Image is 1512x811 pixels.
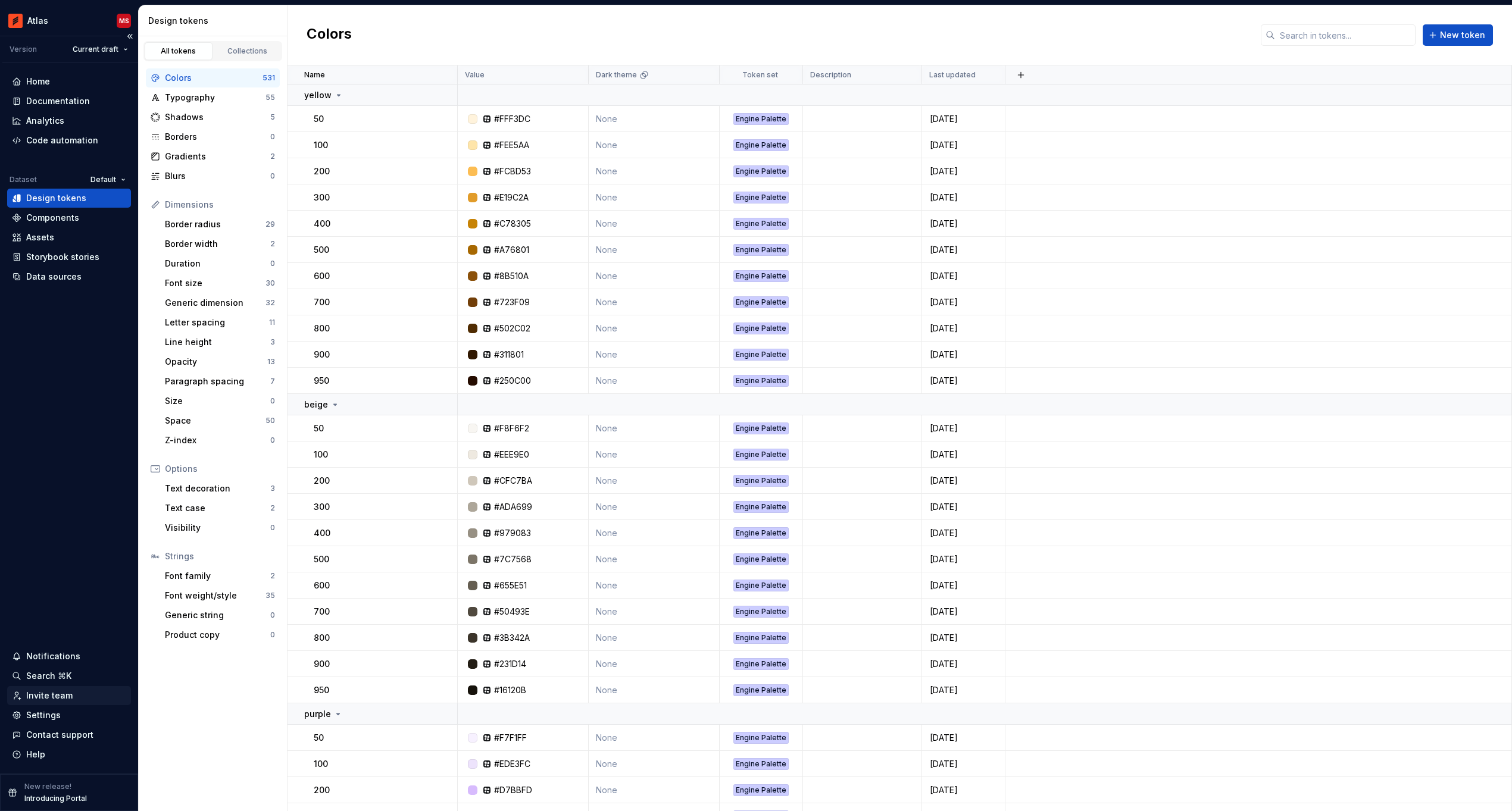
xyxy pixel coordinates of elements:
div: Notifications [26,650,80,662]
p: Token set [742,70,778,80]
a: Opacity13 [160,352,280,371]
td: None [589,494,720,520]
a: Text decoration3 [160,479,280,498]
div: [DATE] [923,758,1004,770]
div: 7 [270,377,275,386]
td: None [589,315,720,342]
div: Engine Palette [733,322,789,334]
div: #A76801 [494,244,529,256]
td: None [589,211,720,237]
div: [DATE] [923,684,1004,696]
div: Engine Palette [733,165,789,177]
button: AtlasMS [2,8,136,33]
div: Help [26,749,45,760]
a: Size0 [160,392,280,411]
div: #EEE9E0 [494,449,529,461]
p: beige [304,399,328,411]
div: MS [119,16,129,26]
button: Default [85,171,131,188]
a: Paragraph spacing7 [160,372,280,391]
td: None [589,777,720,803]
div: 531 [263,73,275,83]
div: [DATE] [923,527,1004,539]
div: Opacity [165,356,267,368]
div: Paragraph spacing [165,375,270,387]
td: None [589,546,720,572]
div: #655E51 [494,580,527,591]
input: Search in tokens... [1275,24,1416,46]
div: Version [10,45,37,54]
div: [DATE] [923,475,1004,487]
div: Engine Palette [733,501,789,513]
div: [DATE] [923,139,1004,151]
div: Font size [165,277,265,289]
div: Design tokens [148,15,282,27]
div: [DATE] [923,449,1004,461]
div: 0 [270,630,275,640]
a: Typography55 [146,88,280,107]
td: None [589,751,720,777]
button: Notifications [7,647,131,666]
div: Invite team [26,690,73,702]
div: Settings [26,709,61,721]
div: 3 [270,337,275,347]
div: [DATE] [923,632,1004,644]
div: [DATE] [923,580,1004,591]
div: [DATE] [923,349,1004,361]
div: #8B510A [494,270,529,282]
p: Value [465,70,485,80]
div: #C78305 [494,218,531,230]
td: None [589,158,720,184]
p: 600 [314,270,330,282]
td: None [589,677,720,703]
td: None [589,415,720,441]
a: Documentation [7,92,131,111]
div: 55 [265,93,275,102]
td: None [589,468,720,494]
p: 950 [314,375,329,387]
td: None [589,572,720,599]
p: 400 [314,218,330,230]
a: Generic dimension32 [160,293,280,312]
div: Documentation [26,95,90,107]
a: Colors531 [146,68,280,87]
div: #231D14 [494,658,526,670]
div: Engine Palette [733,784,789,796]
a: Shadows5 [146,108,280,127]
div: Size [165,395,270,407]
div: Engine Palette [733,580,789,591]
button: Contact support [7,725,131,744]
div: 2 [270,503,275,513]
p: 700 [314,296,330,308]
div: #979083 [494,527,531,539]
p: 100 [314,139,328,151]
p: Description [810,70,851,80]
div: 2 [270,571,275,581]
td: None [589,368,720,394]
button: New token [1423,24,1493,46]
div: 0 [270,259,275,268]
td: None [589,132,720,158]
td: None [589,725,720,751]
p: Introducing Portal [24,794,87,803]
div: Engine Palette [733,606,789,618]
a: Data sources [7,267,131,286]
div: #ADA699 [494,501,532,513]
p: yellow [304,89,332,101]
div: Engine Palette [733,244,789,256]
div: Z-index [165,434,270,446]
div: #E19C2A [494,192,529,203]
td: None [589,342,720,368]
div: 35 [265,591,275,600]
div: #EDE3FC [494,758,530,770]
a: Analytics [7,111,131,130]
p: Name [304,70,325,80]
div: Engine Palette [733,658,789,670]
div: Home [26,76,50,87]
td: None [589,184,720,211]
div: Engine Palette [733,732,789,744]
div: Colors [165,72,263,84]
div: Duration [165,258,270,270]
div: Engine Palette [733,349,789,361]
div: Shadows [165,111,270,123]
